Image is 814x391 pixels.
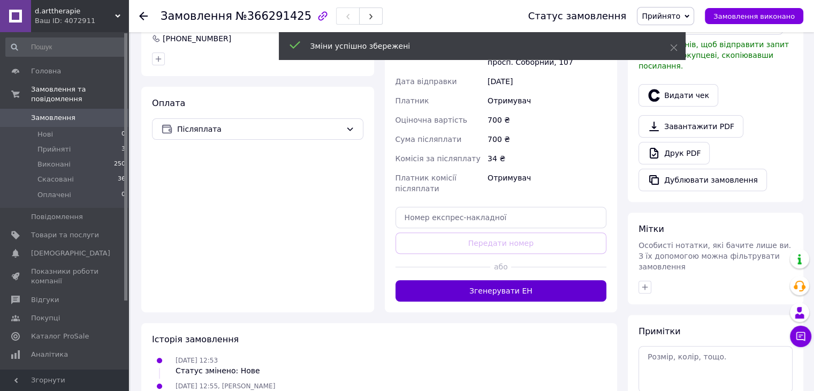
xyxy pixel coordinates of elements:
[638,241,791,271] span: Особисті нотатки, які бачите лише ви. З їх допомогою можна фільтрувати замовлення
[161,10,232,22] span: Замовлення
[176,382,275,390] span: [DATE] 12:55, [PERSON_NAME]
[395,154,481,163] span: Комісія за післяплату
[31,249,110,258] span: [DEMOGRAPHIC_DATA]
[121,145,125,154] span: 3
[37,175,74,184] span: Скасовані
[152,98,185,108] span: Оплата
[485,72,608,91] div: [DATE]
[235,10,311,22] span: №366291425
[395,174,457,193] span: Платник комісії післяплати
[638,40,789,70] span: У вас є 30 днів, щоб відправити запит на відгук покупцеві, скопіювавши посилання.
[638,84,718,107] button: Видати чек
[485,91,608,110] div: Отримувач
[790,326,811,347] button: Чат з покупцем
[395,207,607,228] input: Номер експрес-накладної
[638,115,743,138] a: Завантажити PDF
[31,212,83,222] span: Повідомлення
[713,12,795,20] span: Замовлення виконано
[35,6,115,16] span: d.arttherapie
[139,11,148,21] div: Повернутися назад
[37,145,71,154] span: Прийняті
[118,175,125,184] span: 36
[638,169,767,191] button: Дублювати замовлення
[37,190,71,200] span: Оплачені
[31,267,99,286] span: Показники роботи компанії
[162,33,232,44] div: [PHONE_NUMBER]
[490,261,511,272] span: або
[705,8,803,24] button: Замовлення виконано
[638,326,680,336] span: Примітки
[121,130,125,139] span: 0
[114,160,125,169] span: 250
[31,230,99,240] span: Товари та послуги
[395,135,462,144] span: Сума післяплати
[31,332,89,341] span: Каталог ProSale
[485,110,608,130] div: 700 ₴
[176,357,218,364] span: [DATE] 12:53
[177,123,341,135] span: Післяплата
[35,16,128,26] div: Ваш ID: 4072911
[31,85,128,104] span: Замовлення та повідомлення
[310,41,643,51] div: Зміни успішно збережені
[642,12,680,20] span: Прийнято
[121,190,125,200] span: 0
[485,149,608,168] div: 34 ₴
[485,130,608,149] div: 700 ₴
[485,168,608,198] div: Отримувач
[37,130,53,139] span: Нові
[395,77,457,86] span: Дата відправки
[395,96,429,105] span: Платник
[176,365,260,376] div: Статус змінено: Нове
[528,11,627,21] div: Статус замовлення
[638,142,710,164] a: Друк PDF
[395,116,467,124] span: Оціночна вартість
[152,334,239,344] span: Історія замовлення
[31,368,99,387] span: Управління сайтом
[31,350,68,359] span: Аналітика
[638,224,664,234] span: Мітки
[31,313,60,323] span: Покупці
[37,160,71,169] span: Виконані
[31,66,61,76] span: Головна
[5,37,126,57] input: Пошук
[31,113,75,123] span: Замовлення
[31,295,59,305] span: Відгуки
[395,280,607,302] button: Згенерувати ЕН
